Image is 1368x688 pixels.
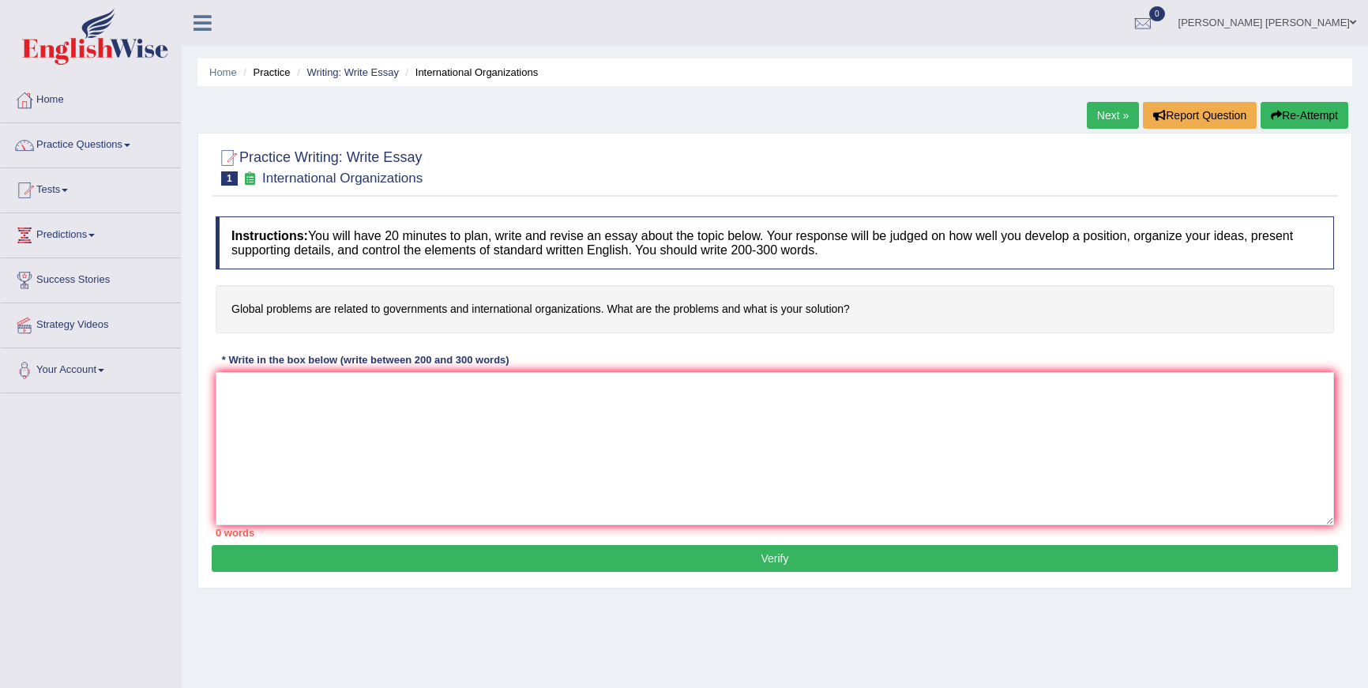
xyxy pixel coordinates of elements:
[1,303,181,343] a: Strategy Videos
[216,285,1334,333] h4: Global problems are related to governments and international organizations. What are the problems...
[216,525,1334,540] div: 0 words
[212,545,1338,572] button: Verify
[1,123,181,163] a: Practice Questions
[1,258,181,298] a: Success Stories
[1,78,181,118] a: Home
[262,171,423,186] small: International Organizations
[239,65,290,80] li: Practice
[1,168,181,208] a: Tests
[1,348,181,388] a: Your Account
[216,146,423,186] h2: Practice Writing: Write Essay
[221,171,238,186] span: 1
[1149,6,1165,21] span: 0
[1143,102,1257,129] button: Report Question
[1,213,181,253] a: Predictions
[1261,102,1348,129] button: Re-Attempt
[402,65,539,80] li: International Organizations
[216,353,515,368] div: * Write in the box below (write between 200 and 300 words)
[242,171,258,186] small: Exam occurring question
[231,229,308,242] b: Instructions:
[306,66,399,78] a: Writing: Write Essay
[216,216,1334,269] h4: You will have 20 minutes to plan, write and revise an essay about the topic below. Your response ...
[1087,102,1139,129] a: Next »
[209,66,237,78] a: Home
